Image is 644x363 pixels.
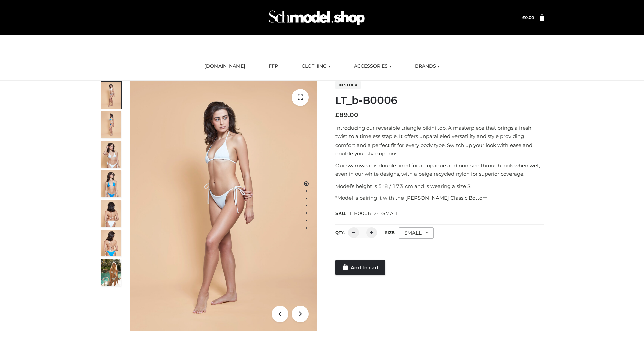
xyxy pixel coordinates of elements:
[335,209,399,217] span: SKU:
[101,200,121,227] img: ArielClassicBikiniTop_CloudNine_AzureSky_OW114ECO_7-scaled.jpg
[335,111,339,119] span: £
[335,230,345,235] label: QTY:
[101,111,121,138] img: ArielClassicBikiniTop_CloudNine_AzureSky_OW114ECO_2-scaled.jpg
[101,141,121,168] img: ArielClassicBikiniTop_CloudNine_AzureSky_OW114ECO_3-scaled.jpg
[335,161,544,178] p: Our swimwear is double lined for an opaque and non-see-through look when wet, even in our white d...
[335,260,385,275] a: Add to cart
[335,111,358,119] bdi: 89.00
[335,124,544,158] p: Introducing our reversible triangle bikini top. A masterpiece that brings a fresh twist to a time...
[101,259,121,286] img: Arieltop_CloudNine_AzureSky2.jpg
[266,4,367,31] img: Schmodel Admin 964
[349,59,396,74] a: ACCESSORIES
[335,194,544,202] p: *Model is pairing it with the [PERSON_NAME] Classic Bottom
[522,15,534,20] a: £0.00
[399,227,434,239] div: SMALL
[522,15,525,20] span: £
[101,230,121,256] img: ArielClassicBikiniTop_CloudNine_AzureSky_OW114ECO_8-scaled.jpg
[335,94,544,107] h1: LT_b-B0006
[101,170,121,197] img: ArielClassicBikiniTop_CloudNine_AzureSky_OW114ECO_4-scaled.jpg
[522,15,534,20] bdi: 0.00
[346,210,399,216] span: LT_B0006_2-_-SMALL
[130,81,317,331] img: ArielClassicBikiniTop_CloudNine_AzureSky_OW114ECO_1
[385,230,395,235] label: Size:
[264,59,283,74] a: FFP
[335,81,361,89] span: In stock
[335,182,544,191] p: Model’s height is 5 ‘8 / 173 cm and is wearing a size S.
[297,59,335,74] a: CLOTHING
[101,82,121,109] img: ArielClassicBikiniTop_CloudNine_AzureSky_OW114ECO_1-scaled.jpg
[410,59,445,74] a: BRANDS
[199,59,250,74] a: [DOMAIN_NAME]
